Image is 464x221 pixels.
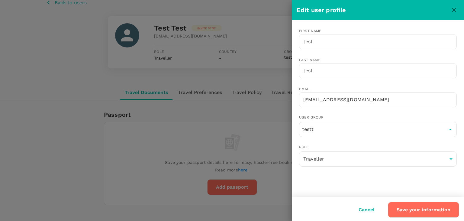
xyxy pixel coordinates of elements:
[297,5,449,15] div: Edit user profile
[446,125,455,134] button: Open
[388,202,459,218] button: Save your information
[449,5,459,15] button: close
[299,29,322,33] span: First name
[299,151,457,167] div: Traveller
[299,87,311,91] span: Email
[299,115,457,121] span: User group
[350,202,383,217] button: Cancel
[299,58,320,62] span: Last name
[299,144,457,150] span: Role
